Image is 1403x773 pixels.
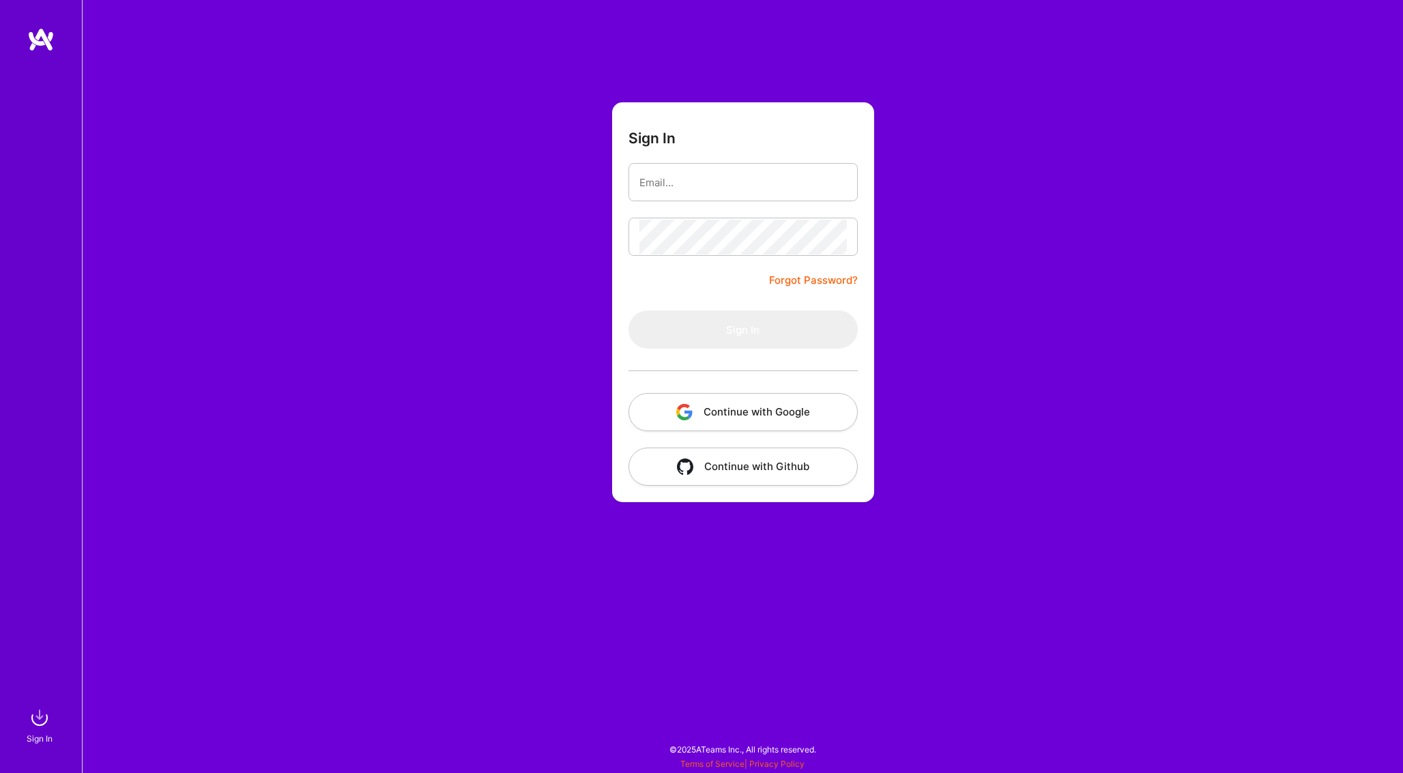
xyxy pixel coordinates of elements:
a: Terms of Service [680,759,744,769]
div: Sign In [27,731,53,746]
a: sign inSign In [29,704,53,746]
img: icon [677,458,693,475]
img: icon [676,404,693,420]
span: | [680,759,805,769]
a: Forgot Password? [769,272,858,289]
button: Continue with Google [628,393,858,431]
input: Email... [639,165,847,200]
div: © 2025 ATeams Inc., All rights reserved. [82,732,1403,766]
h3: Sign In [628,130,676,147]
img: logo [27,27,55,52]
button: Sign In [628,310,858,349]
button: Continue with Github [628,448,858,486]
img: sign in [26,704,53,731]
a: Privacy Policy [749,759,805,769]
